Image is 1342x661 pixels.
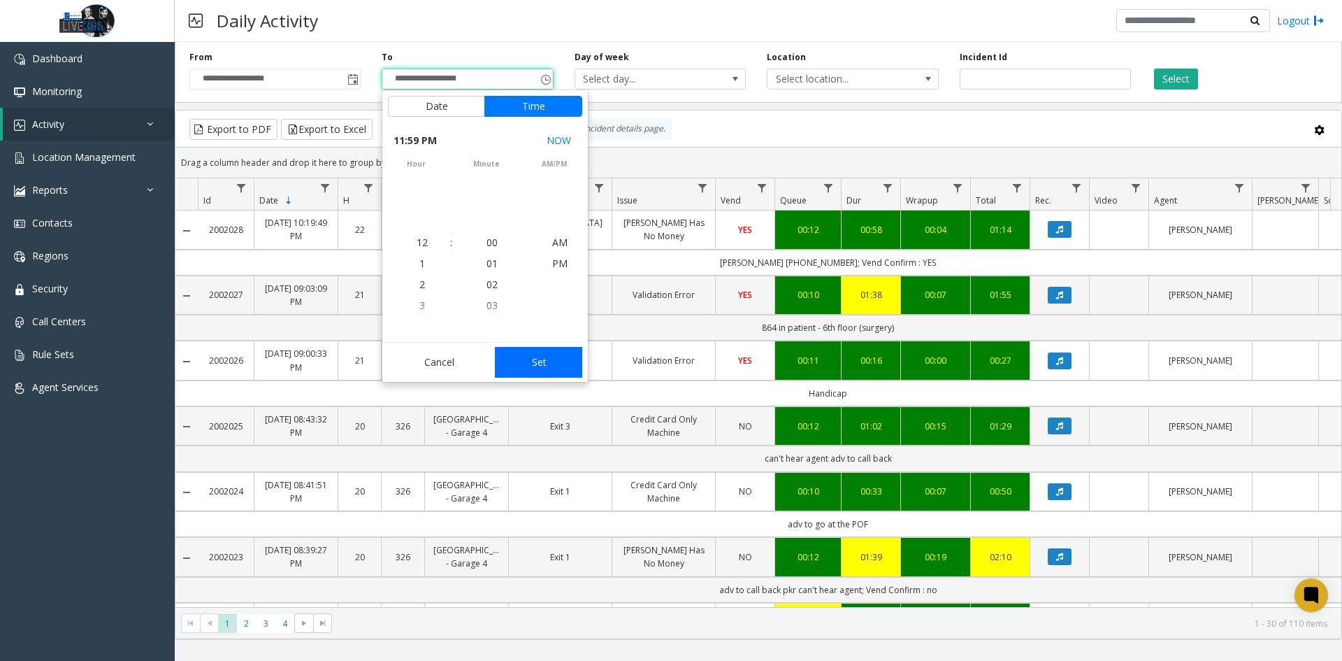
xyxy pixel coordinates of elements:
[390,420,416,433] a: 326
[3,108,175,141] a: Activity
[14,317,25,328] img: 'icon'
[1313,13,1325,28] img: logout
[1035,194,1051,206] span: Rec.
[452,159,520,169] span: minute
[175,225,198,236] a: Collapse Details
[784,420,832,433] a: 00:12
[621,478,707,505] a: Credit Card Only Machine
[382,159,450,169] span: hour
[388,96,485,117] button: Date tab
[486,257,498,270] span: 01
[850,288,892,301] a: 01:38
[175,290,198,301] a: Collapse Details
[979,420,1021,433] a: 01:29
[784,288,832,301] a: 00:10
[14,87,25,98] img: 'icon'
[390,485,416,498] a: 326
[175,356,198,367] a: Collapse Details
[537,69,553,89] span: Toggle popup
[552,236,568,249] span: AM
[1154,194,1177,206] span: Agent
[450,236,452,250] div: :
[909,354,962,367] a: 00:00
[909,288,962,301] div: 00:07
[283,195,294,206] span: Sortable
[347,485,373,498] a: 20
[552,257,568,270] span: PM
[621,216,707,243] a: [PERSON_NAME] Has No Money
[784,223,832,236] div: 00:12
[263,413,329,439] a: [DATE] 08:43:32 PM
[232,178,251,197] a: Id Filter Menu
[263,478,329,505] a: [DATE] 08:41:51 PM
[486,299,498,312] span: 03
[724,354,766,367] a: YES
[1157,288,1243,301] a: [PERSON_NAME]
[486,278,498,291] span: 02
[433,543,500,570] a: [GEOGRAPHIC_DATA] - Garage 4
[575,51,629,64] label: Day of week
[189,119,277,140] button: Export to PDF
[979,485,1021,498] a: 00:50
[1127,178,1146,197] a: Video Filter Menu
[394,131,437,150] span: 11:59 PM
[1157,420,1243,433] a: [PERSON_NAME]
[347,288,373,301] a: 21
[32,282,68,295] span: Security
[617,194,637,206] span: Issue
[317,618,329,629] span: Go to the last page
[206,420,245,433] a: 2002025
[850,550,892,564] a: 01:39
[1277,13,1325,28] a: Logout
[739,485,752,497] span: NO
[263,543,329,570] a: [DATE] 08:39:27 PM
[206,550,245,564] a: 2002023
[724,223,766,236] a: YES
[721,194,741,206] span: Vend
[850,354,892,367] div: 00:16
[1095,194,1118,206] span: Video
[298,618,310,629] span: Go to the next page
[784,485,832,498] div: 00:10
[14,218,25,229] img: 'icon'
[189,51,212,64] label: From
[210,3,325,38] h3: Daily Activity
[32,52,82,65] span: Dashboard
[263,216,329,243] a: [DATE] 10:19:49 PM
[738,289,752,301] span: YES
[175,421,198,432] a: Collapse Details
[206,288,245,301] a: 2002027
[1067,178,1086,197] a: Rec. Filter Menu
[738,224,752,236] span: YES
[724,288,766,301] a: YES
[850,420,892,433] a: 01:02
[909,223,962,236] div: 00:04
[979,354,1021,367] a: 00:27
[621,354,707,367] a: Validation Error
[419,257,425,270] span: 1
[850,223,892,236] a: 00:58
[175,487,198,498] a: Collapse Details
[784,354,832,367] a: 00:11
[14,251,25,262] img: 'icon'
[724,485,766,498] a: NO
[909,485,962,498] a: 00:07
[340,618,1327,630] kendo-pager-info: 1 - 30 of 110 items
[909,550,962,564] a: 00:19
[347,223,373,236] a: 22
[14,120,25,131] img: 'icon'
[784,550,832,564] div: 00:12
[316,178,335,197] a: Date Filter Menu
[693,178,712,197] a: Issue Filter Menu
[979,223,1021,236] div: 01:14
[819,178,838,197] a: Queue Filter Menu
[909,420,962,433] a: 00:15
[313,613,332,633] span: Go to the last page
[14,350,25,361] img: 'icon'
